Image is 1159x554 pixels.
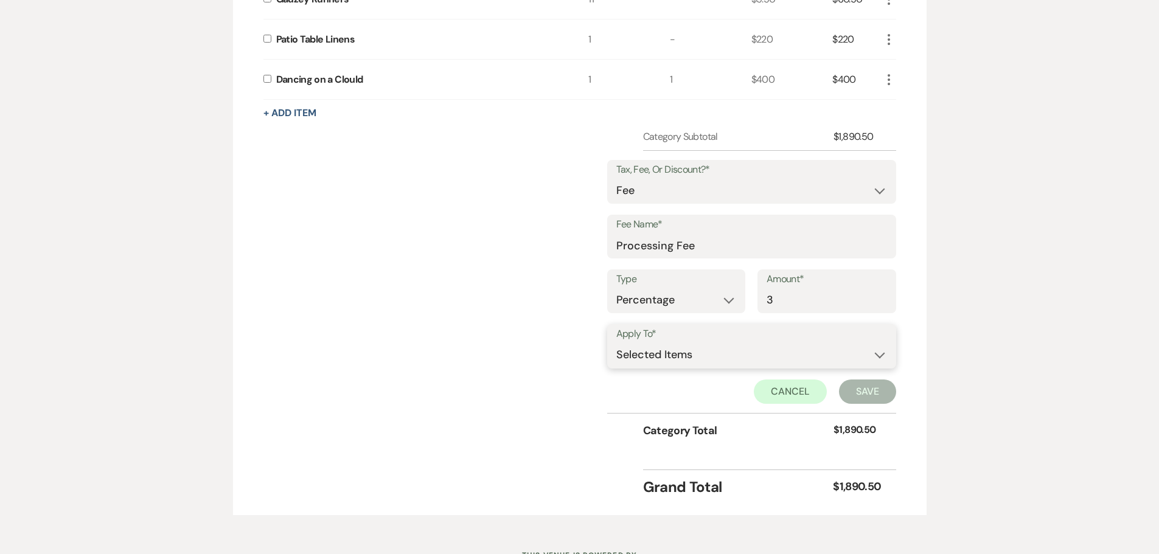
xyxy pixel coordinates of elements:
[643,130,834,144] div: Category Subtotal
[643,423,834,439] div: Category Total
[670,60,751,99] div: 1
[616,325,887,343] label: Apply To*
[643,476,834,498] div: Grand Total
[767,271,887,288] label: Amount*
[839,379,896,404] button: Save
[588,19,670,59] div: 1
[832,19,881,59] div: $220
[616,161,887,179] label: Tax, Fee, Or Discount?*
[616,271,737,288] label: Type
[832,60,881,99] div: $400
[754,379,827,404] button: Cancel
[751,19,833,59] div: $220
[834,423,881,439] div: $1,890.50
[616,216,887,234] label: Fee Name*
[670,19,751,59] div: -
[263,108,316,118] button: + Add Item
[588,60,670,99] div: 1
[834,130,881,144] div: $1,890.50
[276,72,363,87] div: Dancing on a Clould
[833,479,881,495] div: $1,890.50
[751,60,833,99] div: $400
[276,32,355,47] div: Patio Table Linens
